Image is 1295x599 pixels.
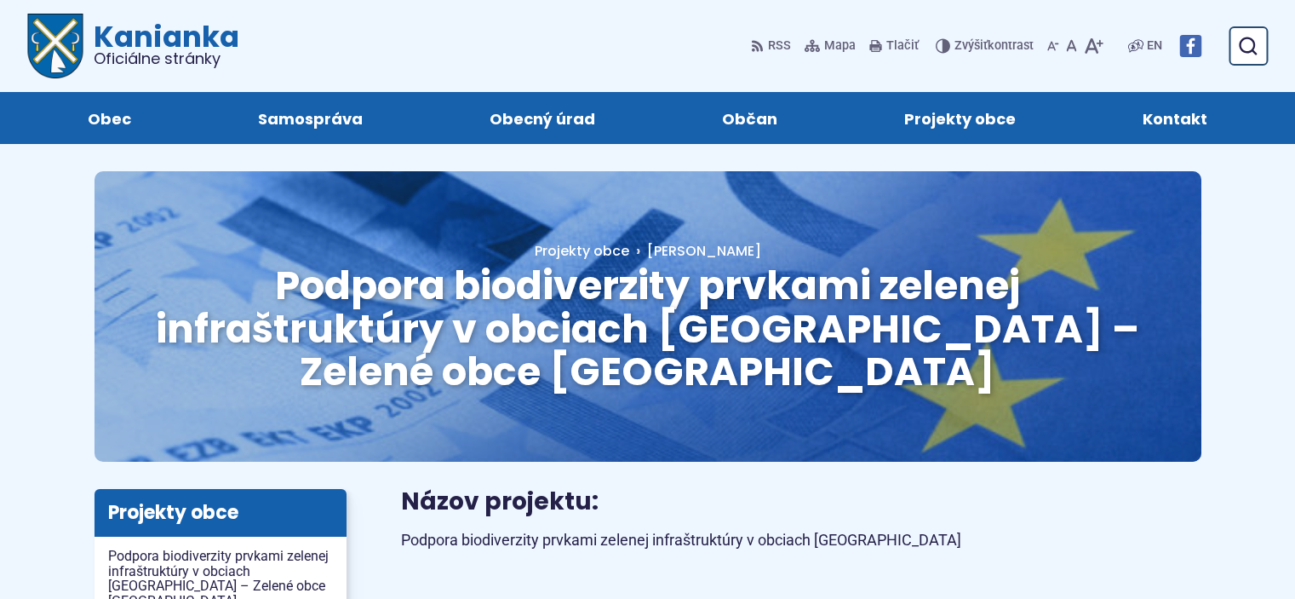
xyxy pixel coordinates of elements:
a: Občan [676,92,824,144]
span: Kanianka [83,22,239,66]
span: Oficiálne stránky [94,51,239,66]
span: Obecný úrad [490,92,595,144]
span: Kontakt [1143,92,1207,144]
span: Projekty obce [904,92,1016,144]
a: EN [1143,36,1166,56]
span: Obec [88,92,131,144]
a: Obecný úrad [443,92,641,144]
a: Obec [41,92,177,144]
span: Zvýšiť [954,38,988,53]
a: Kontakt [1097,92,1254,144]
button: Zvýšiťkontrast [936,28,1037,64]
span: EN [1147,36,1162,56]
button: Nastaviť pôvodnú veľkosť písma [1063,28,1080,64]
span: Samospráva [258,92,363,144]
button: Zväčšiť veľkosť písma [1080,28,1107,64]
a: RSS [751,28,794,64]
img: Prejsť na Facebook stránku [1179,35,1201,57]
p: Podpora biodiverzity prvkami zelenej infraštruktúry v obciach [GEOGRAPHIC_DATA] [401,527,1006,554]
span: Občan [722,92,777,144]
span: Podpora biodiverzity prvkami zelenej infraštruktúry v obciach [GEOGRAPHIC_DATA] – Zelené obce [GE... [156,258,1139,399]
span: Tlačiť [886,39,919,54]
span: [PERSON_NAME] [647,241,761,261]
a: Projekty obce [858,92,1063,144]
a: Mapa [801,28,859,64]
a: Samospráva [211,92,409,144]
img: Prejsť na domovskú stránku [27,14,83,78]
button: Tlačiť [866,28,922,64]
button: Zmenšiť veľkosť písma [1044,28,1063,64]
a: Logo Kanianka, prejsť na domovskú stránku. [27,14,239,78]
a: Projekty obce [535,241,629,261]
span: RSS [768,36,791,56]
span: Mapa [824,36,856,56]
h3: Projekty obce [95,489,347,537]
a: [PERSON_NAME] [629,241,761,261]
span: kontrast [954,39,1034,54]
span: Názov projektu: [401,485,599,518]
